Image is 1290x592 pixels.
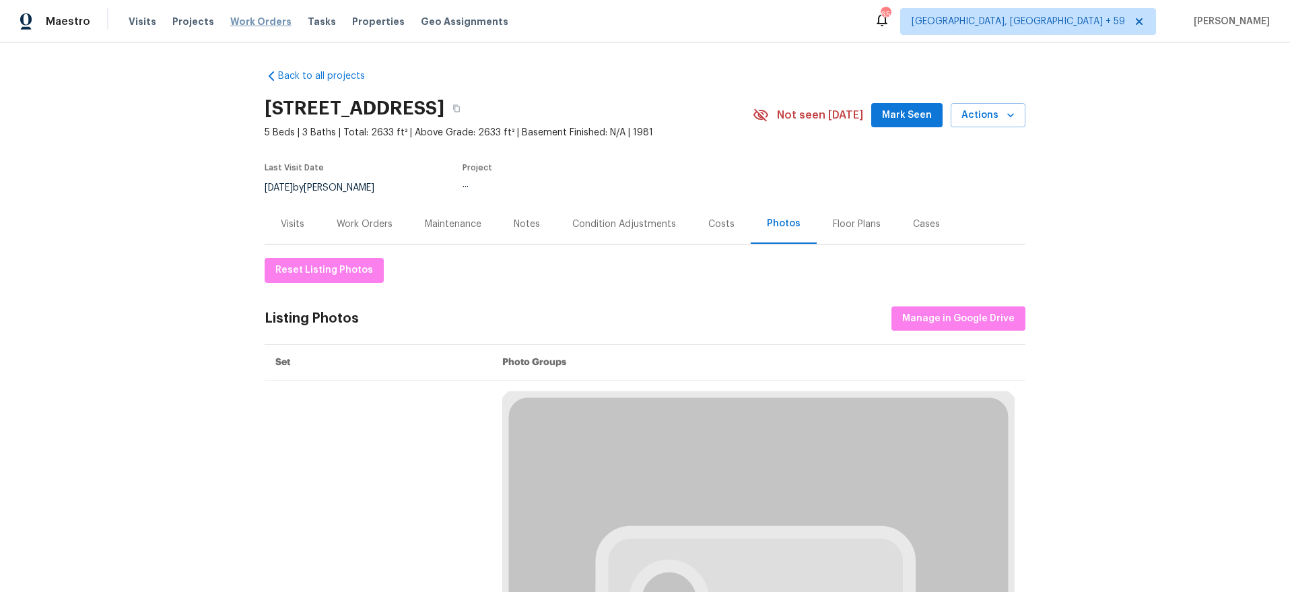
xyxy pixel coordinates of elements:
span: Mark Seen [882,107,932,124]
div: Condition Adjustments [572,218,676,231]
span: Work Orders [230,15,292,28]
span: [DATE] [265,183,293,193]
th: Set [265,345,491,381]
a: Back to all projects [265,69,394,83]
span: [PERSON_NAME] [1188,15,1270,28]
div: Floor Plans [833,218,881,231]
div: Photos [767,217,801,230]
h2: [STREET_ADDRESS] [265,102,444,115]
button: Reset Listing Photos [265,258,384,283]
span: Geo Assignments [421,15,508,28]
button: Actions [951,103,1025,128]
div: Work Orders [337,218,393,231]
th: Photo Groups [491,345,1025,381]
span: Maestro [46,15,90,28]
span: Properties [352,15,405,28]
span: Visits [129,15,156,28]
div: Cases [913,218,940,231]
div: Listing Photos [265,312,359,325]
div: Visits [281,218,304,231]
button: Copy Address [444,96,469,121]
span: [GEOGRAPHIC_DATA], [GEOGRAPHIC_DATA] + 59 [912,15,1125,28]
button: Manage in Google Drive [891,306,1025,331]
div: Notes [514,218,540,231]
span: Tasks [308,17,336,26]
span: Project [463,164,492,172]
span: 5 Beds | 3 Baths | Total: 2633 ft² | Above Grade: 2633 ft² | Basement Finished: N/A | 1981 [265,126,753,139]
span: Projects [172,15,214,28]
div: Maintenance [425,218,481,231]
span: Last Visit Date [265,164,324,172]
span: Manage in Google Drive [902,310,1015,327]
span: Reset Listing Photos [275,262,373,279]
div: Costs [708,218,735,231]
div: by [PERSON_NAME] [265,180,391,196]
div: 658 [881,8,890,22]
div: ... [463,180,721,189]
span: Not seen [DATE] [777,108,863,122]
button: Mark Seen [871,103,943,128]
span: Actions [961,107,1015,124]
